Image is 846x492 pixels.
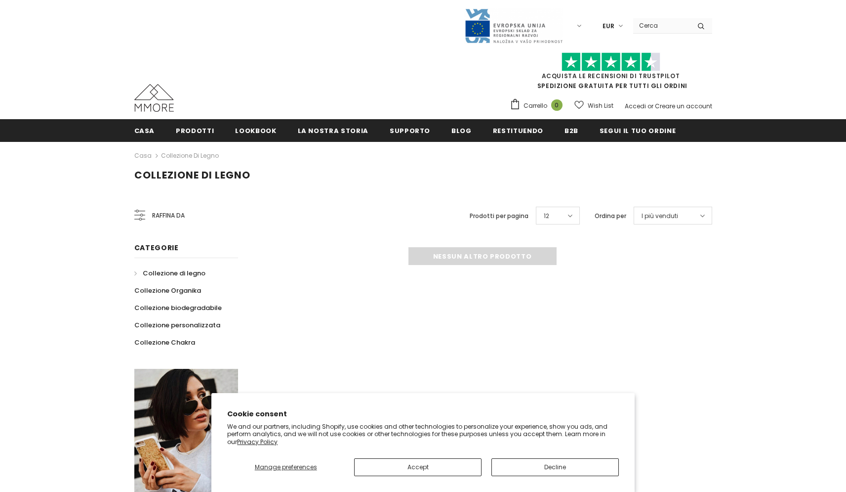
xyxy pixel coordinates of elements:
span: Blog [451,126,472,135]
span: or [647,102,653,110]
span: EUR [603,21,614,31]
a: Carrello 0 [510,98,567,113]
span: Collezione di legno [143,268,205,278]
input: Search Site [633,18,690,33]
span: I più venduti [642,211,678,221]
span: SPEDIZIONE GRATUITA PER TUTTI GLI ORDINI [510,57,712,90]
a: Collezione Organika [134,282,201,299]
a: La nostra storia [298,119,368,141]
a: Collezione di legno [161,151,219,160]
p: We and our partners, including Shopify, use cookies and other technologies to personalize your ex... [227,423,619,446]
span: 0 [551,99,563,111]
img: Casi MMORE [134,84,174,112]
span: Restituendo [493,126,543,135]
span: B2B [564,126,578,135]
span: La nostra storia [298,126,368,135]
a: B2B [564,119,578,141]
a: Segui il tuo ordine [600,119,676,141]
span: Collezione Chakra [134,338,195,347]
a: Acquista le recensioni di TrustPilot [542,72,680,80]
span: Lookbook [235,126,276,135]
a: Casa [134,150,152,162]
a: Javni Razpis [464,21,563,30]
span: Categorie [134,243,179,253]
a: Blog [451,119,472,141]
a: Casa [134,119,155,141]
a: Collezione personalizzata [134,316,220,334]
span: Manage preferences [255,463,317,471]
a: Privacy Policy [237,438,278,446]
span: Casa [134,126,155,135]
h2: Cookie consent [227,409,619,419]
span: Segui il tuo ordine [600,126,676,135]
a: Collezione Chakra [134,334,195,351]
span: Wish List [588,101,613,111]
label: Ordina per [595,211,626,221]
span: Collezione di legno [134,168,250,182]
img: Javni Razpis [464,8,563,44]
a: Accedi [625,102,646,110]
span: 12 [544,211,549,221]
a: Creare un account [655,102,712,110]
button: Manage preferences [227,458,344,476]
a: supporto [390,119,430,141]
a: Wish List [574,97,613,114]
a: Prodotti [176,119,214,141]
a: Collezione di legno [134,265,205,282]
button: Decline [491,458,619,476]
span: Collezione Organika [134,286,201,295]
span: Raffina da [152,210,185,221]
span: Collezione biodegradabile [134,303,222,313]
span: Prodotti [176,126,214,135]
label: Prodotti per pagina [470,211,528,221]
a: Restituendo [493,119,543,141]
span: Carrello [524,101,547,111]
a: Collezione biodegradabile [134,299,222,316]
a: Lookbook [235,119,276,141]
img: Fidati di Pilot Stars [562,52,660,72]
button: Accept [354,458,482,476]
span: Collezione personalizzata [134,320,220,330]
span: supporto [390,126,430,135]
